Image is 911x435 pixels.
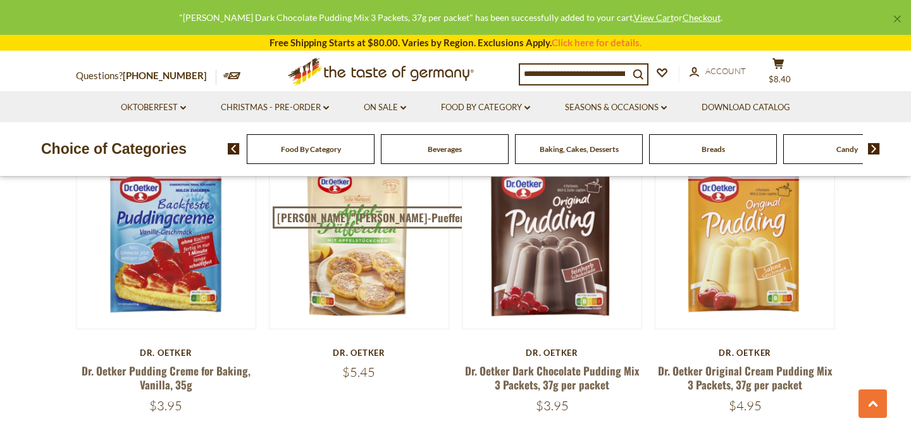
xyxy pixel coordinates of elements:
a: Food By Category [281,144,341,154]
span: Account [705,66,746,76]
a: Dr. Oetker Original Cream Pudding Mix 3 Packets, 37g per packet [658,363,833,392]
img: Dr. Oetker "Apfel-Puefferchen" Apple Popover Dessert Mix 152g [270,149,449,329]
span: $4.95 [729,398,762,413]
div: "[PERSON_NAME] Dark Chocolate Pudding Mix 3 Packets, 37g per packet" has been successfully added ... [10,10,891,25]
a: Checkout [683,12,721,23]
p: Questions? [76,68,216,84]
a: Dr. Oetker Pudding Creme for Baking, Vanilla, 35g [82,363,251,392]
a: Food By Category [441,101,530,115]
img: Dr. Oetker Pudding Creme for Baking, Vanilla, 35g [77,149,256,329]
a: Download Catalog [702,101,790,115]
a: Oktoberfest [121,101,186,115]
img: Dr. Oetker Original Cream Pudding Mix 3 Packets, 37g per packet [655,149,834,329]
a: [PHONE_NUMBER] [123,70,207,81]
a: View Cart [634,12,674,23]
div: Dr. Oetker [655,348,835,358]
a: [PERSON_NAME] "[PERSON_NAME]-Puefferchen" Apple Popover Dessert Mix 152g [273,206,639,229]
a: On Sale [364,101,406,115]
a: Beverages [428,144,462,154]
span: $8.40 [769,74,791,84]
div: Dr. Oetker [269,348,449,358]
span: $3.95 [536,398,569,413]
a: Click here for details. [552,37,641,48]
span: $5.45 [342,364,375,380]
a: Account [690,65,746,79]
a: Dr. Oetker Dark Chocolate Pudding Mix 3 Packets, 37g per packet [465,363,640,392]
a: Christmas - PRE-ORDER [221,101,329,115]
img: previous arrow [228,143,240,154]
a: Breads [702,144,725,154]
a: Baking, Cakes, Desserts [540,144,619,154]
img: Dr. Oetker Dark Chocolate Pudding Mix 3 Packets, 37g per packet [462,149,641,329]
div: Dr. Oetker [76,348,256,358]
div: Dr. Oetker [462,348,642,358]
a: Seasons & Occasions [565,101,667,115]
a: Candy [836,144,858,154]
a: × [893,15,901,23]
img: next arrow [868,143,880,154]
span: $3.95 [149,398,182,413]
button: $8.40 [759,58,797,89]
